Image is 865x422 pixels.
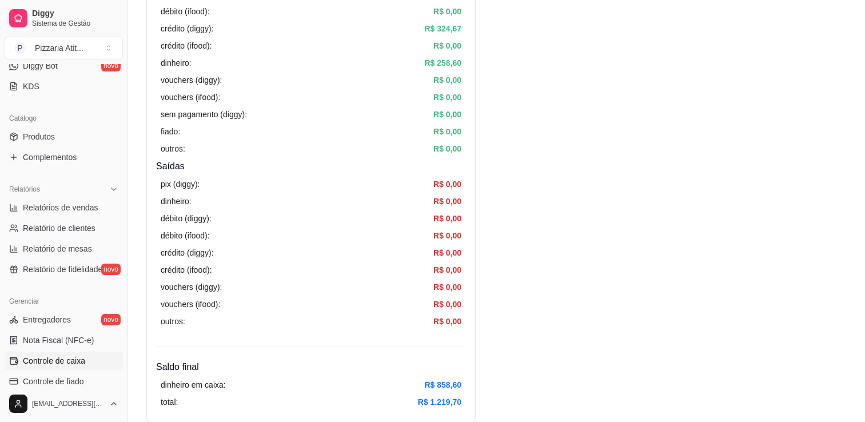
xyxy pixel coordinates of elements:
h4: Saldo final [156,360,466,374]
span: KDS [23,81,39,92]
article: dinheiro: [161,57,192,69]
div: Gerenciar [5,292,123,310]
button: Select a team [5,37,123,59]
article: R$ 0,00 [433,315,461,328]
article: débito (ifood): [161,229,210,242]
article: R$ 858,60 [424,379,461,391]
a: Controle de caixa [5,352,123,370]
article: R$ 1.219,70 [418,396,461,408]
button: [EMAIL_ADDRESS][DOMAIN_NAME] [5,390,123,417]
article: débito (diggy): [161,212,212,225]
article: dinheiro em caixa: [161,379,226,391]
article: R$ 324,67 [424,22,461,35]
a: Relatório de mesas [5,240,123,258]
article: crédito (ifood): [161,264,212,276]
span: Diggy Bot [23,60,58,71]
article: R$ 0,00 [433,281,461,293]
span: Sistema de Gestão [32,19,118,28]
a: Diggy Botnovo [5,57,123,75]
span: Relatório de mesas [23,243,92,254]
div: Catálogo [5,109,123,128]
article: R$ 0,00 [433,74,461,86]
span: Diggy [32,9,118,19]
a: Relatório de fidelidadenovo [5,260,123,278]
article: vouchers (diggy): [161,281,222,293]
article: R$ 0,00 [433,91,461,103]
article: R$ 0,00 [433,39,461,52]
article: R$ 0,00 [433,108,461,121]
span: Controle de fiado [23,376,84,387]
article: R$ 0,00 [433,229,461,242]
article: débito (ifood): [161,5,210,18]
article: R$ 0,00 [433,195,461,208]
span: Relatórios de vendas [23,202,98,213]
a: Entregadoresnovo [5,310,123,329]
article: crédito (diggy): [161,246,214,259]
article: pix (diggy): [161,178,200,190]
article: vouchers (ifood): [161,91,220,103]
span: Relatórios [9,185,40,194]
article: crédito (ifood): [161,39,212,52]
article: R$ 0,00 [433,178,461,190]
span: P [14,42,26,54]
article: vouchers (diggy): [161,74,222,86]
article: R$ 0,00 [433,264,461,276]
span: Nota Fiscal (NFC-e) [23,335,94,346]
article: R$ 0,00 [433,298,461,310]
span: Relatório de fidelidade [23,264,102,275]
a: Complementos [5,148,123,166]
a: KDS [5,77,123,95]
a: Nota Fiscal (NFC-e) [5,331,123,349]
article: R$ 258,60 [424,57,461,69]
span: Entregadores [23,314,71,325]
h4: Saídas [156,160,466,173]
article: R$ 0,00 [433,125,461,138]
article: total: [161,396,178,408]
a: Relatórios de vendas [5,198,123,217]
span: Produtos [23,131,55,142]
span: Controle de caixa [23,355,85,367]
article: sem pagamento (diggy): [161,108,247,121]
span: Relatório de clientes [23,222,95,234]
article: R$ 0,00 [433,5,461,18]
article: dinheiro: [161,195,192,208]
article: R$ 0,00 [433,142,461,155]
article: crédito (diggy): [161,22,214,35]
div: Pizzaria Atit ... [35,42,83,54]
article: R$ 0,00 [433,246,461,259]
span: [EMAIL_ADDRESS][DOMAIN_NAME] [32,399,105,408]
article: outros: [161,142,185,155]
a: DiggySistema de Gestão [5,5,123,32]
a: Produtos [5,128,123,146]
article: vouchers (ifood): [161,298,220,310]
article: fiado: [161,125,180,138]
article: R$ 0,00 [433,212,461,225]
span: Complementos [23,152,77,163]
a: Controle de fiado [5,372,123,391]
article: outros: [161,315,185,328]
a: Relatório de clientes [5,219,123,237]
